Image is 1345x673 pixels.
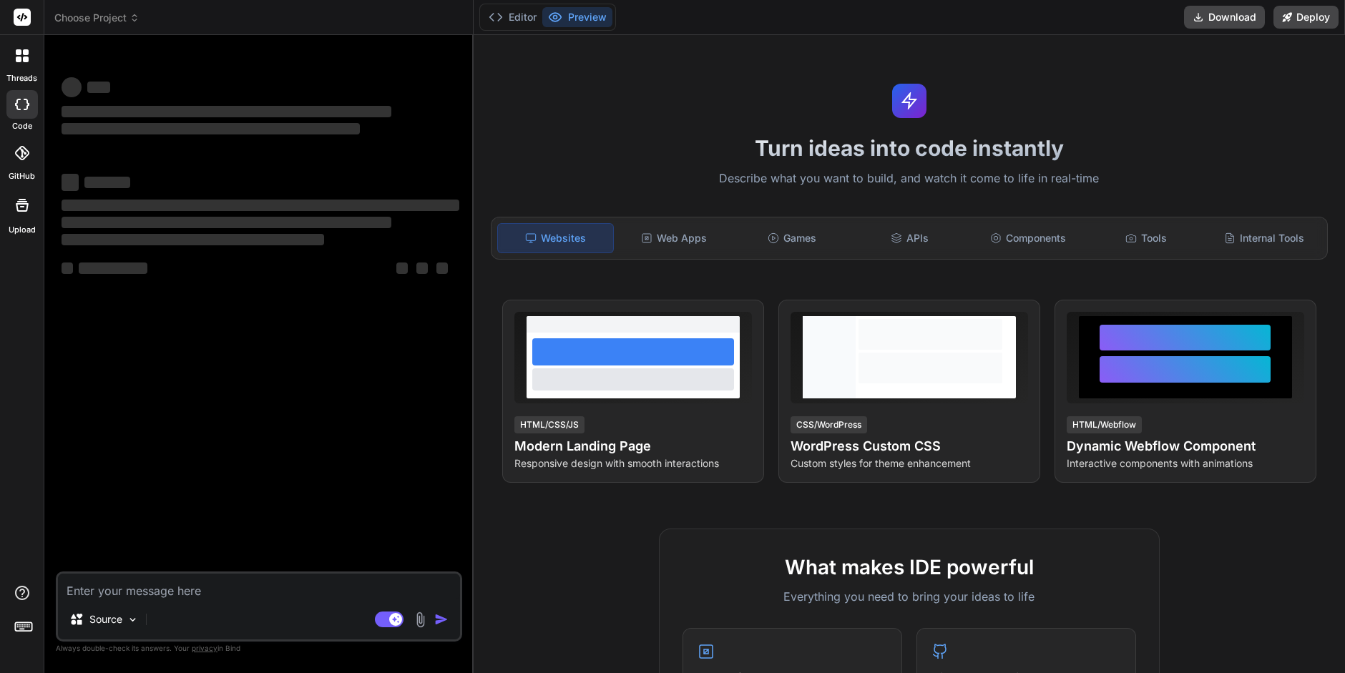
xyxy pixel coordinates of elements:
span: ‌ [396,262,408,274]
span: ‌ [87,82,110,93]
span: ‌ [62,123,360,134]
div: Websites [497,223,614,253]
div: HTML/Webflow [1067,416,1142,433]
div: Internal Tools [1206,223,1321,253]
div: Components [970,223,1085,253]
img: Pick Models [127,614,139,626]
p: Responsive design with smooth interactions [514,456,752,471]
img: icon [434,612,449,627]
p: Source [89,612,122,627]
span: ‌ [62,106,391,117]
img: attachment [412,611,429,628]
label: Upload [9,224,36,236]
button: Preview [542,7,612,27]
div: APIs [853,223,968,253]
label: threads [6,72,37,84]
div: Games [735,223,850,253]
h2: What makes IDE powerful [683,552,1136,582]
div: HTML/CSS/JS [514,416,585,433]
span: ‌ [436,262,448,274]
button: Download [1184,6,1265,29]
span: Choose Project [54,11,140,25]
span: ‌ [62,217,391,228]
button: Editor [483,7,542,27]
div: CSS/WordPress [791,416,867,433]
span: ‌ [62,262,73,274]
label: GitHub [9,170,35,182]
p: Always double-check its answers. Your in Bind [56,642,462,655]
span: ‌ [62,77,82,97]
div: Tools [1088,223,1203,253]
h4: Dynamic Webflow Component [1067,436,1304,456]
p: Custom styles for theme enhancement [791,456,1028,471]
span: ‌ [62,234,324,245]
span: ‌ [84,177,130,188]
p: Interactive components with animations [1067,456,1304,471]
p: Describe what you want to build, and watch it come to life in real-time [482,170,1336,188]
span: ‌ [79,262,147,274]
label: code [12,120,32,132]
h4: WordPress Custom CSS [791,436,1028,456]
h1: Turn ideas into code instantly [482,135,1336,161]
span: privacy [192,644,217,652]
button: Deploy [1273,6,1339,29]
span: ‌ [62,174,79,191]
p: Everything you need to bring your ideas to life [683,588,1136,605]
span: ‌ [416,262,428,274]
div: Web Apps [617,223,732,253]
h4: Modern Landing Page [514,436,752,456]
span: ‌ [62,200,459,211]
